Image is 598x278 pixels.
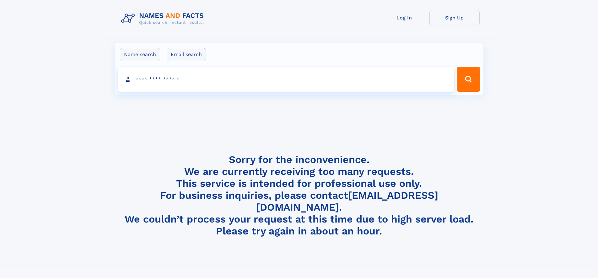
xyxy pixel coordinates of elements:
[119,10,209,27] img: Logo Names and Facts
[118,67,454,92] input: search input
[457,67,480,92] button: Search Button
[429,10,480,25] a: Sign Up
[119,154,480,237] h4: Sorry for the inconvenience. We are currently receiving too many requests. This service is intend...
[379,10,429,25] a: Log In
[167,48,206,61] label: Email search
[120,48,160,61] label: Name search
[256,189,438,213] a: [EMAIL_ADDRESS][DOMAIN_NAME]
